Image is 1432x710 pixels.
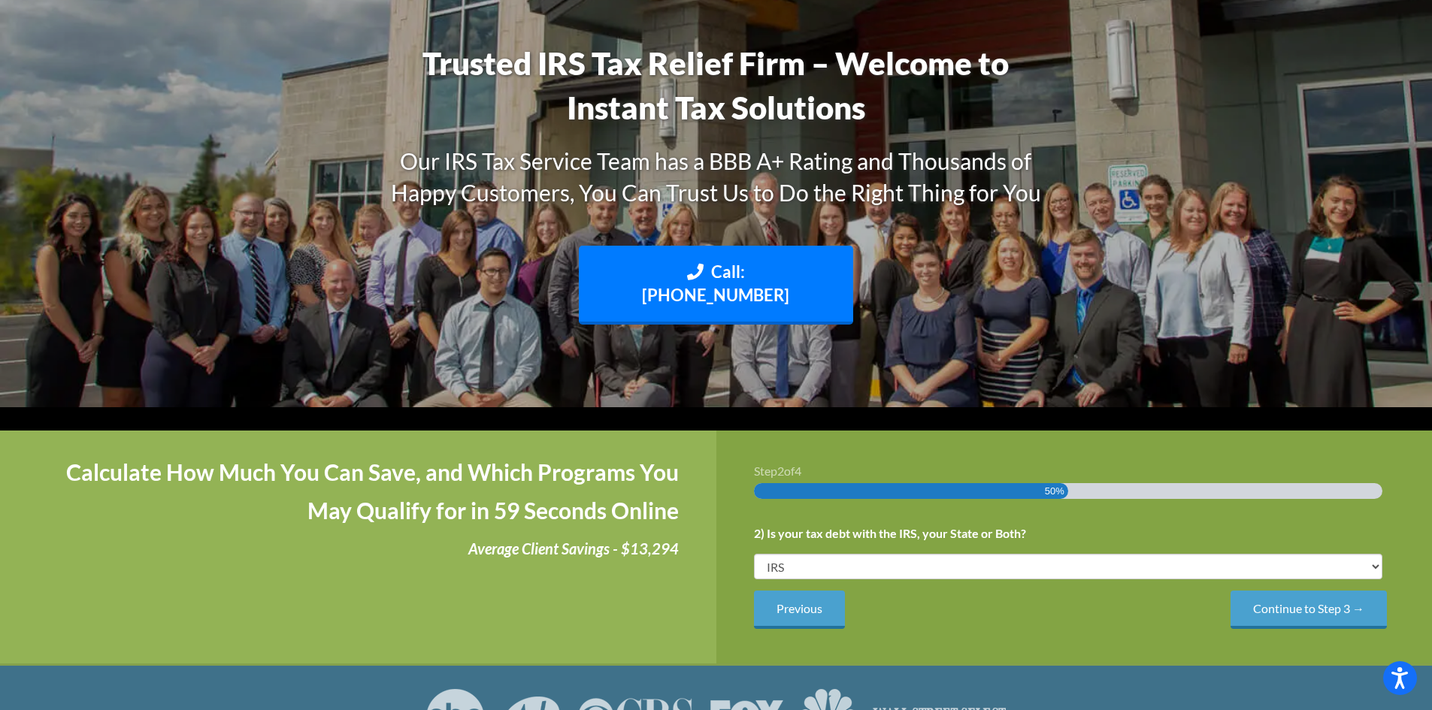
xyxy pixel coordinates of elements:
[468,539,679,557] i: Average Client Savings - $13,294
[1045,483,1064,499] span: 50%
[38,453,679,530] h4: Calculate How Much You Can Save, and Which Programs You May Qualify for in 59 Seconds Online
[371,41,1062,130] h1: Trusted IRS Tax Relief Firm – Welcome to Instant Tax Solutions
[754,526,1026,542] label: 2) Is your tax debt with the IRS, your State or Both?
[754,591,845,629] input: Previous
[371,145,1062,208] h3: Our IRS Tax Service Team has a BBB A+ Rating and Thousands of Happy Customers, You Can Trust Us t...
[777,464,784,478] span: 2
[1231,591,1387,629] input: Continue to Step 3 →
[795,464,801,478] span: 4
[754,465,1395,477] h3: Step of
[579,246,854,325] a: Call: [PHONE_NUMBER]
